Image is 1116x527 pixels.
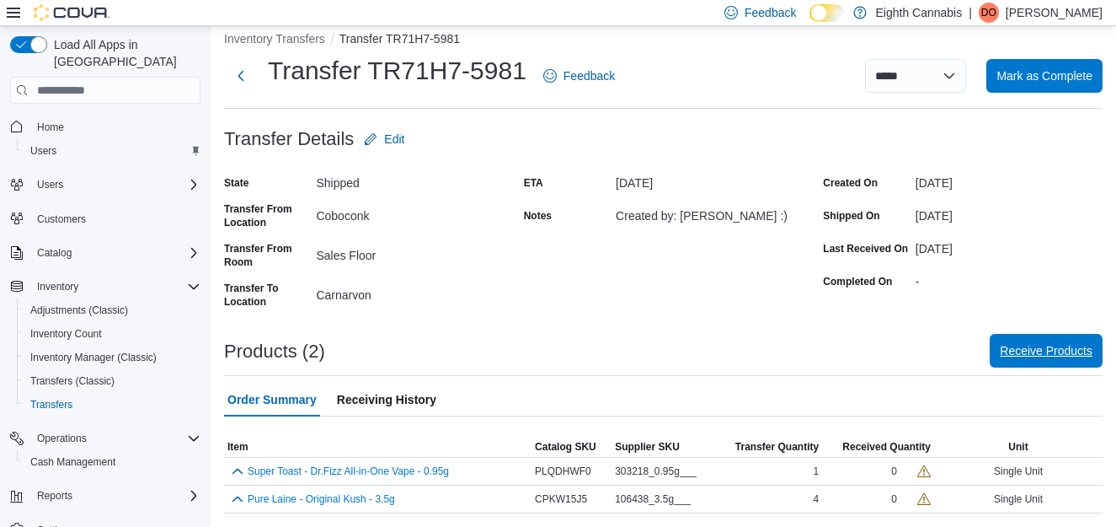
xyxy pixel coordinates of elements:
[30,243,200,263] span: Catalog
[981,3,996,23] span: DO
[17,369,207,393] button: Transfers (Classic)
[1006,3,1103,23] p: [PERSON_NAME]
[524,209,552,223] label: Notes
[916,169,1103,190] div: [DATE]
[891,465,897,478] div: 0
[316,202,503,223] div: Coboconk
[986,59,1103,93] button: Mark as Complete
[842,440,931,454] span: Received Quantity
[24,141,200,161] span: Users
[384,131,404,148] span: Edit
[224,129,354,149] h3: Transfer Details
[611,437,715,457] button: Supplier SKU
[24,395,200,415] span: Transfers
[934,437,1103,457] button: Unit
[813,465,819,478] span: 1
[735,440,819,454] span: Transfer Quantity
[224,282,309,309] label: Transfer To Location
[616,169,803,190] div: [DATE]
[996,67,1092,84] span: Mark as Complete
[17,450,207,474] button: Cash Management
[823,275,892,288] label: Completed On
[531,437,611,457] button: Catalog SKU
[934,489,1103,509] div: Single Unit
[822,437,934,457] button: Received Quantity
[615,492,691,506] span: 106438_3.5g___
[30,208,200,229] span: Customers
[224,202,309,229] label: Transfer From Location
[30,209,93,229] a: Customers
[17,393,207,417] button: Transfers
[809,22,810,23] span: Dark Mode
[316,282,503,302] div: Carnarvon
[1000,342,1092,359] span: Receive Products
[224,59,258,93] button: Next
[524,176,543,190] label: ETA
[24,371,121,391] a: Transfers (Classic)
[24,300,200,320] span: Adjustments (Classic)
[30,243,78,263] button: Catalog
[537,59,622,93] a: Feedback
[30,374,115,388] span: Transfers (Classic)
[30,116,200,137] span: Home
[17,322,207,346] button: Inventory Count
[224,176,248,190] label: State
[24,324,200,344] span: Inventory Count
[24,452,200,472] span: Cash Management
[535,465,591,478] span: PLQDHWF0
[37,178,63,191] span: Users
[17,139,207,163] button: Users
[316,169,503,190] div: Shipped
[3,484,207,508] button: Reports
[3,114,207,138] button: Home
[891,492,897,506] div: 0
[3,427,207,450] button: Operations
[224,341,325,362] h3: Products (2)
[823,209,879,223] label: Shipped On
[3,173,207,196] button: Users
[17,346,207,369] button: Inventory Manager (Classic)
[30,398,72,411] span: Transfers
[227,440,248,454] span: Item
[535,492,587,506] span: CPKW15J5
[979,3,999,23] div: Daniel Oh
[337,383,436,417] span: Receiving History
[24,324,109,344] a: Inventory Count
[916,235,1103,255] div: [DATE]
[339,32,460,46] button: Transfer TR71H7-5981
[30,277,85,297] button: Inventory
[30,117,71,137] a: Home
[916,202,1103,223] div: [DATE]
[615,465,697,478] span: 303218_0.95g___
[37,280,78,293] span: Inventory
[37,121,64,134] span: Home
[30,486,200,506] span: Reports
[224,30,1103,51] nav: An example of EuiBreadcrumbs
[268,54,526,88] h1: Transfer TR71H7-5981
[563,67,615,84] span: Feedback
[535,440,596,454] span: Catalog SKU
[916,268,1103,288] div: -
[248,465,449,477] button: Super Toast - Dr.Fizz All-in-One Vape - 0.95g
[224,437,531,457] button: Item
[616,202,803,223] div: Created by: [PERSON_NAME] :)
[30,351,157,364] span: Inventory Manager (Classic)
[875,3,962,23] p: Eighth Cannabis
[745,4,796,21] span: Feedback
[47,36,200,70] span: Load All Apps in [GEOGRAPHIC_DATA]
[37,489,72,503] span: Reports
[1008,440,1028,454] span: Unit
[24,141,63,161] a: Users
[3,275,207,298] button: Inventory
[30,455,115,469] span: Cash Management
[30,327,102,341] span: Inventory Count
[30,277,200,297] span: Inventory
[34,4,109,21] img: Cova
[37,432,87,445] span: Operations
[30,428,200,449] span: Operations
[24,347,200,368] span: Inventory Manager (Classic)
[248,493,395,505] button: Pure Laine - Original Kush - 3.5g
[3,241,207,265] button: Catalog
[37,246,72,260] span: Catalog
[934,461,1103,481] div: Single Unit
